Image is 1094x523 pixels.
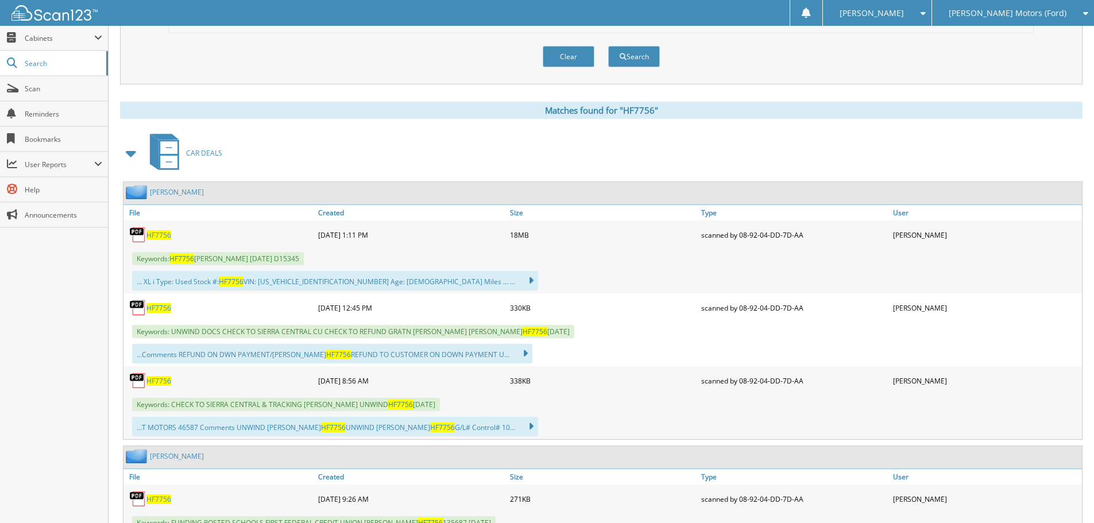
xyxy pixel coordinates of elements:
[507,469,699,485] a: Size
[126,449,150,463] img: folder2.png
[507,223,699,246] div: 18MB
[132,271,538,290] div: ... XL i Type: Used Stock #: VIN: [US_VEHICLE_IDENTIFICATION_NUMBER] Age: [DEMOGRAPHIC_DATA] Mile...
[146,494,171,504] a: HF7756
[132,344,532,363] div: ...Comments REFUND ON DWN PAYMENT/[PERSON_NAME] REFUND TO CUSTOMER ON DOWN PAYMENT U...
[315,487,507,510] div: [DATE] 9:26 AM
[698,469,890,485] a: Type
[1037,468,1094,523] iframe: Chat Widget
[129,299,146,316] img: PDF.png
[326,350,351,359] span: HF7756
[146,230,171,240] a: HF7756
[25,33,94,43] span: Cabinets
[25,109,102,119] span: Reminders
[123,205,315,220] a: File
[608,46,660,67] button: Search
[25,185,102,195] span: Help
[25,210,102,220] span: Announcements
[890,205,1082,220] a: User
[146,376,171,386] a: HF7756
[388,400,413,409] span: HF7756
[543,46,594,67] button: Clear
[132,325,574,338] span: Keywords: UNWIND DOCS CHECK TO SIERRA CENTRAL CU CHECK TO REFUND GRATN [PERSON_NAME] [PERSON_NAME...
[507,487,699,510] div: 271KB
[698,223,890,246] div: scanned by 08-92-04-DD-7D-AA
[129,226,146,243] img: PDF.png
[698,205,890,220] a: Type
[315,296,507,319] div: [DATE] 12:45 PM
[698,296,890,319] div: scanned by 08-92-04-DD-7D-AA
[430,423,455,432] span: HF7756
[129,490,146,507] img: PDF.png
[315,205,507,220] a: Created
[949,10,1066,17] span: [PERSON_NAME] Motors (Ford)
[120,102,1083,119] div: Matches found for "HF7756"
[890,296,1082,319] div: [PERSON_NAME]
[146,303,171,313] a: HF7756
[150,187,204,197] a: [PERSON_NAME]
[321,423,346,432] span: HF7756
[219,277,243,286] span: HF7756
[25,59,100,68] span: Search
[890,469,1082,485] a: User
[123,469,315,485] a: File
[890,223,1082,246] div: [PERSON_NAME]
[169,254,194,264] span: HF7756
[126,185,150,199] img: folder2.png
[698,487,890,510] div: scanned by 08-92-04-DD-7D-AA
[507,205,699,220] a: Size
[132,252,304,265] span: Keywords: [PERSON_NAME] [DATE] D15345
[698,369,890,392] div: scanned by 08-92-04-DD-7D-AA
[143,130,222,176] a: CAR DEALS
[315,469,507,485] a: Created
[11,5,98,21] img: scan123-logo-white.svg
[315,369,507,392] div: [DATE] 8:56 AM
[507,296,699,319] div: 330KB
[890,487,1082,510] div: [PERSON_NAME]
[315,223,507,246] div: [DATE] 1:11 PM
[132,398,440,411] span: Keywords: CHECK TO SIERRA CENTRAL & TRACKING [PERSON_NAME] UNWIND [DATE]
[890,369,1082,392] div: [PERSON_NAME]
[25,84,102,94] span: Scan
[523,327,547,336] span: HF7756
[25,134,102,144] span: Bookmarks
[25,160,94,169] span: User Reports
[186,148,222,158] span: CAR DEALS
[507,369,699,392] div: 338KB
[132,417,538,436] div: ...T MOTORS 46587 Comments UNWIND [PERSON_NAME] UNWIND [PERSON_NAME] G/L# Control# 10...
[150,451,204,461] a: [PERSON_NAME]
[840,10,904,17] span: [PERSON_NAME]
[129,372,146,389] img: PDF.png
